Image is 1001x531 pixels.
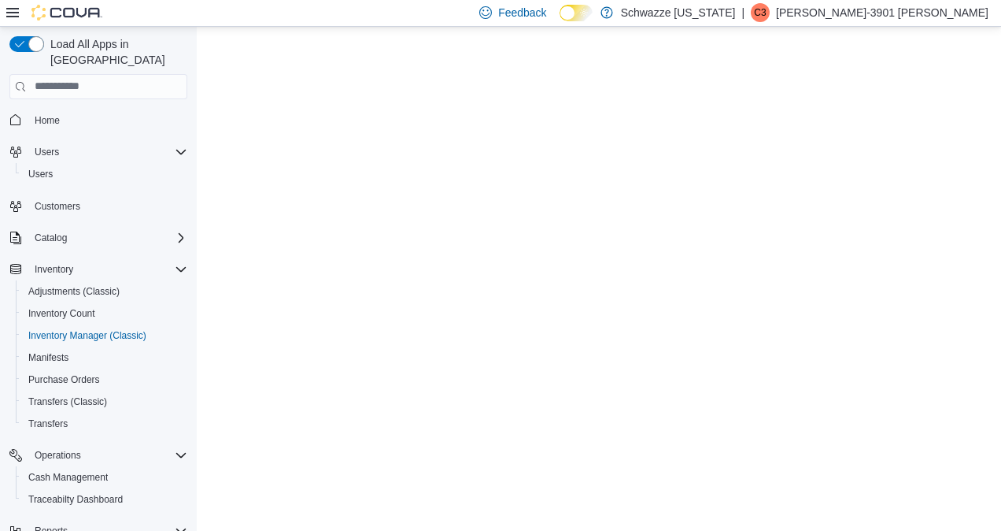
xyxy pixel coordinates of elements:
[22,304,187,323] span: Inventory Count
[776,3,988,22] p: [PERSON_NAME]-3901 [PERSON_NAME]
[22,414,74,433] a: Transfers
[28,493,123,506] span: Traceabilty Dashboard
[560,21,560,22] span: Dark Mode
[28,329,146,342] span: Inventory Manager (Classic)
[754,3,766,22] span: C3
[22,370,106,389] a: Purchase Orders
[16,280,194,303] button: Adjustments (Classic)
[22,414,187,433] span: Transfers
[22,165,59,184] a: Users
[16,369,194,391] button: Purchase Orders
[3,444,194,466] button: Operations
[16,391,194,413] button: Transfers (Classic)
[3,227,194,249] button: Catalog
[35,449,81,462] span: Operations
[28,111,66,130] a: Home
[28,446,87,465] button: Operations
[16,325,194,347] button: Inventory Manager (Classic)
[22,490,187,509] span: Traceabilty Dashboard
[28,351,68,364] span: Manifests
[28,446,187,465] span: Operations
[28,395,107,408] span: Transfers (Classic)
[28,228,187,247] span: Catalog
[28,260,79,279] button: Inventory
[498,5,546,20] span: Feedback
[22,282,187,301] span: Adjustments (Classic)
[22,392,187,411] span: Transfers (Classic)
[16,303,194,325] button: Inventory Count
[16,466,194,488] button: Cash Management
[22,468,114,487] a: Cash Management
[560,5,593,21] input: Dark Mode
[22,282,126,301] a: Adjustments (Classic)
[22,348,187,367] span: Manifests
[22,468,187,487] span: Cash Management
[16,488,194,511] button: Traceabilty Dashboard
[28,418,68,430] span: Transfers
[28,110,187,130] span: Home
[28,260,187,279] span: Inventory
[22,165,187,184] span: Users
[35,200,80,213] span: Customers
[28,196,187,216] span: Customers
[16,347,194,369] button: Manifests
[28,228,73,247] button: Catalog
[31,5,102,20] img: Cova
[751,3,770,22] div: Cagney-3901 Martine
[28,307,95,320] span: Inventory Count
[35,146,59,158] span: Users
[3,195,194,217] button: Customers
[741,3,744,22] p: |
[35,263,73,276] span: Inventory
[22,392,113,411] a: Transfers (Classic)
[22,326,187,345] span: Inventory Manager (Classic)
[28,471,108,484] span: Cash Management
[35,114,60,127] span: Home
[44,36,187,68] span: Load All Apps in [GEOGRAPHIC_DATA]
[3,258,194,280] button: Inventory
[28,143,187,162] span: Users
[28,373,100,386] span: Purchase Orders
[16,163,194,185] button: Users
[22,348,75,367] a: Manifests
[16,413,194,435] button: Transfers
[22,370,187,389] span: Purchase Orders
[28,168,53,180] span: Users
[22,326,153,345] a: Inventory Manager (Classic)
[3,141,194,163] button: Users
[28,197,87,216] a: Customers
[3,109,194,132] button: Home
[22,490,129,509] a: Traceabilty Dashboard
[621,3,736,22] p: Schwazze [US_STATE]
[28,285,120,298] span: Adjustments (Classic)
[35,232,67,244] span: Catalog
[22,304,102,323] a: Inventory Count
[28,143,65,162] button: Users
